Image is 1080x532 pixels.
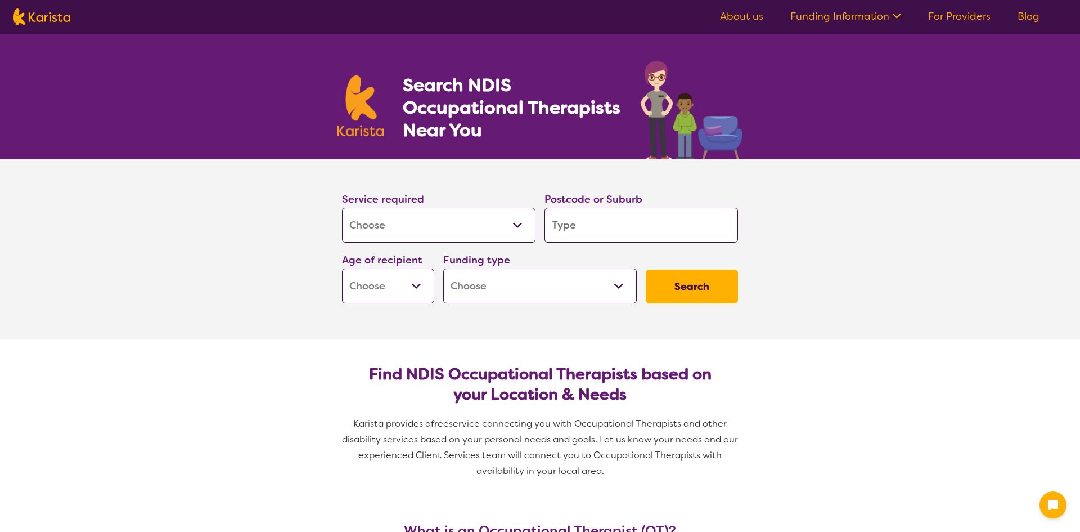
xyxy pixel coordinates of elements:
img: Karista logo [337,75,384,136]
h2: Find NDIS Occupational Therapists based on your Location & Needs [351,364,729,405]
span: service connecting you with Occupational Therapists and other disability services based on your p... [342,418,740,477]
a: About us [720,10,763,23]
a: Funding Information [790,10,901,23]
span: Karista provides a [353,418,431,430]
img: Karista logo [13,8,70,25]
button: Search [646,270,738,303]
input: Type [544,208,738,243]
label: Funding type [443,253,510,267]
label: Service required [342,193,424,206]
a: For Providers [928,10,991,23]
h1: Search NDIS Occupational Therapists Near You [403,74,622,141]
label: Age of recipient [342,253,422,267]
span: free [431,418,449,430]
a: Blog [1018,10,1039,23]
label: Postcode or Suburb [544,193,642,206]
img: occupational-therapy [641,61,742,159]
